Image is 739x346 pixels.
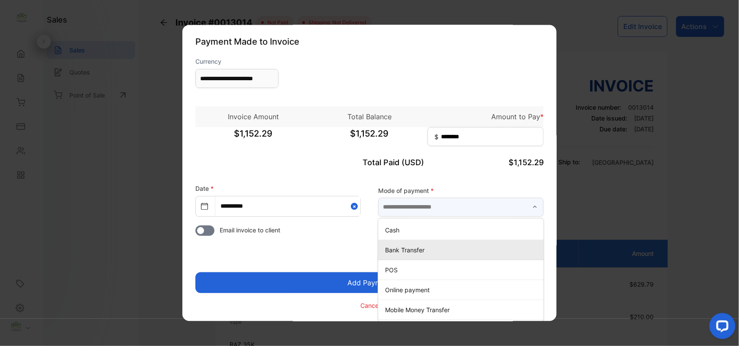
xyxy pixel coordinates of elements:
span: $1,152.29 [509,158,544,167]
p: Amount to Pay [428,112,544,122]
p: POS [385,265,540,274]
p: Cash [385,225,540,235]
span: $ [434,133,438,142]
p: Payment Made to Invoice [195,36,544,49]
button: Close [351,197,360,216]
label: Date [195,185,214,193]
p: Invoice Amount [195,112,311,122]
span: Email invoice to client [220,226,280,235]
p: Total Paid (USD) [311,157,428,169]
p: Total Balance [311,112,428,122]
span: $1,152.29 [311,127,428,149]
p: Cancel [361,301,380,310]
label: Mode of payment [378,186,544,195]
p: Online payment [385,285,540,294]
iframe: LiveChat chat widget [703,310,739,346]
button: Add Payment [195,273,544,294]
label: Currency [195,57,279,66]
span: $1,152.29 [195,127,311,149]
p: Mobile Money Transfer [385,305,540,314]
p: Bank Transfer [385,245,540,255]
